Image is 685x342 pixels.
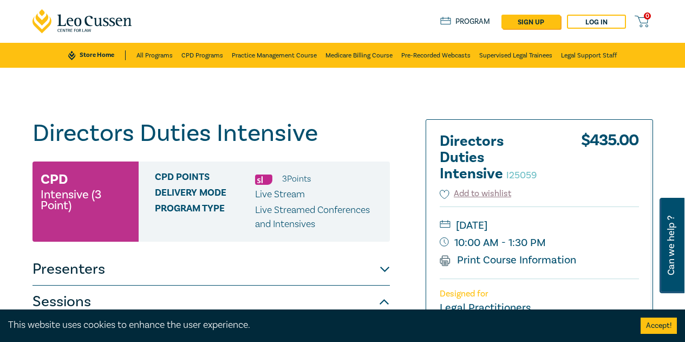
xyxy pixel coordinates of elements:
h1: Directors Duties Intensive [32,119,390,147]
p: Designed for [440,289,639,299]
span: Can we help ? [666,204,676,287]
a: sign up [501,15,560,29]
a: Print Course Information [440,253,577,267]
a: All Programs [136,43,173,68]
a: Program [440,17,491,27]
small: 10:00 AM - 1:30 PM [440,234,639,251]
a: CPD Programs [181,43,223,68]
button: Accept cookies [641,318,677,334]
small: Intensive (3 Point) [41,189,131,211]
a: Log in [567,15,626,29]
a: Supervised Legal Trainees [479,43,552,68]
a: Store Home [68,50,125,60]
span: Delivery Mode [155,188,255,202]
a: Legal Support Staff [561,43,617,68]
h2: Directors Duties Intensive [440,133,559,182]
span: 0 [644,12,651,20]
small: I25059 [506,169,537,182]
p: Live Streamed Conferences and Intensives [255,203,382,231]
a: Pre-Recorded Webcasts [401,43,471,68]
a: Medicare Billing Course [325,43,393,68]
span: CPD Points [155,172,255,186]
span: Live Stream [255,188,305,201]
button: Presenters [32,253,390,286]
h3: CPD [41,170,68,189]
div: This website uses cookies to enhance the user experience. [8,318,624,332]
img: Substantive Law [255,175,272,185]
li: 3 Point s [282,172,311,186]
a: Practice Management Course [232,43,317,68]
small: [DATE] [440,217,639,234]
button: Sessions [32,286,390,318]
button: Add to wishlist [440,188,512,200]
span: Program type [155,203,255,231]
div: $ 435.00 [581,133,639,188]
small: Legal Practitioners [440,301,531,315]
